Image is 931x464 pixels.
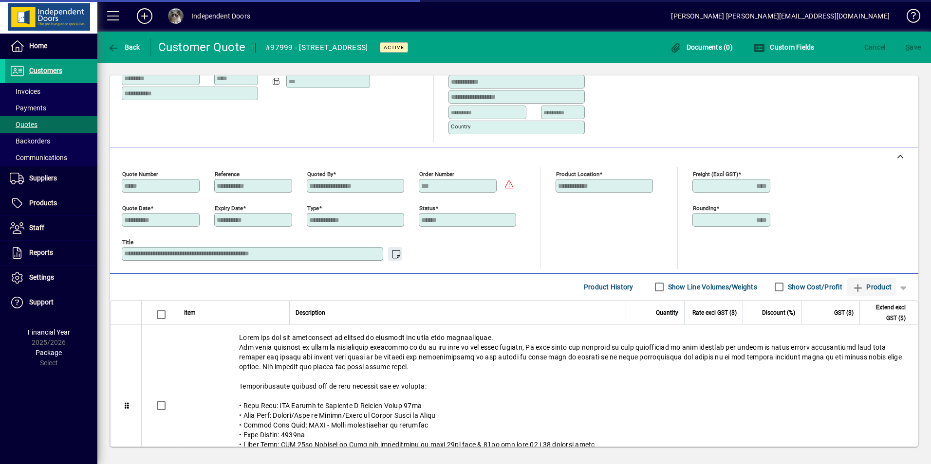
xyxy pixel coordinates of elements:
[29,249,53,256] span: Reports
[834,307,854,318] span: GST ($)
[762,307,795,318] span: Discount (%)
[5,266,97,290] a: Settings
[5,216,97,240] a: Staff
[5,290,97,315] a: Support
[580,278,637,296] button: Product History
[899,2,919,34] a: Knowledge Base
[29,42,47,50] span: Home
[10,104,46,112] span: Payments
[10,121,37,128] span: Quotes
[903,38,923,56] button: Save
[5,133,97,149] a: Backorders
[5,34,97,58] a: Home
[97,38,151,56] app-page-header-button: Back
[29,224,44,232] span: Staff
[158,39,246,55] div: Customer Quote
[307,170,333,177] mat-label: Quoted by
[215,204,243,211] mat-label: Expiry date
[847,278,896,296] button: Product
[671,8,890,24] div: [PERSON_NAME] [PERSON_NAME][EMAIL_ADDRESS][DOMAIN_NAME]
[656,307,678,318] span: Quantity
[160,7,191,25] button: Profile
[108,43,140,51] span: Back
[29,273,54,281] span: Settings
[29,67,62,74] span: Customers
[751,38,817,56] button: Custom Fields
[215,170,240,177] mat-label: Reference
[753,43,815,51] span: Custom Fields
[29,199,57,207] span: Products
[122,170,158,177] mat-label: Quote number
[5,100,97,116] a: Payments
[5,83,97,100] a: Invoices
[906,43,910,51] span: S
[786,282,842,292] label: Show Cost/Profit
[584,279,633,295] span: Product History
[122,238,133,245] mat-label: Title
[866,302,906,323] span: Extend excl GST ($)
[29,174,57,182] span: Suppliers
[5,241,97,265] a: Reports
[307,204,319,211] mat-label: Type
[666,282,757,292] label: Show Line Volumes/Weights
[28,328,70,336] span: Financial Year
[670,43,733,51] span: Documents (0)
[29,298,54,306] span: Support
[667,38,735,56] button: Documents (0)
[265,40,368,55] div: #97999 - [STREET_ADDRESS]
[451,123,470,130] mat-label: Country
[122,204,150,211] mat-label: Quote date
[5,116,97,133] a: Quotes
[419,204,435,211] mat-label: Status
[105,38,143,56] button: Back
[384,44,404,51] span: Active
[692,307,737,318] span: Rate excl GST ($)
[419,170,454,177] mat-label: Order number
[906,39,921,55] span: ave
[693,204,716,211] mat-label: Rounding
[184,307,196,318] span: Item
[129,7,160,25] button: Add
[556,170,599,177] mat-label: Product location
[191,8,250,24] div: Independent Doors
[10,154,67,161] span: Communications
[5,149,97,166] a: Communications
[5,166,97,191] a: Suppliers
[10,88,40,95] span: Invoices
[10,137,50,145] span: Backorders
[36,349,62,357] span: Package
[5,191,97,215] a: Products
[693,170,738,177] mat-label: Freight (excl GST)
[296,307,325,318] span: Description
[852,279,892,295] span: Product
